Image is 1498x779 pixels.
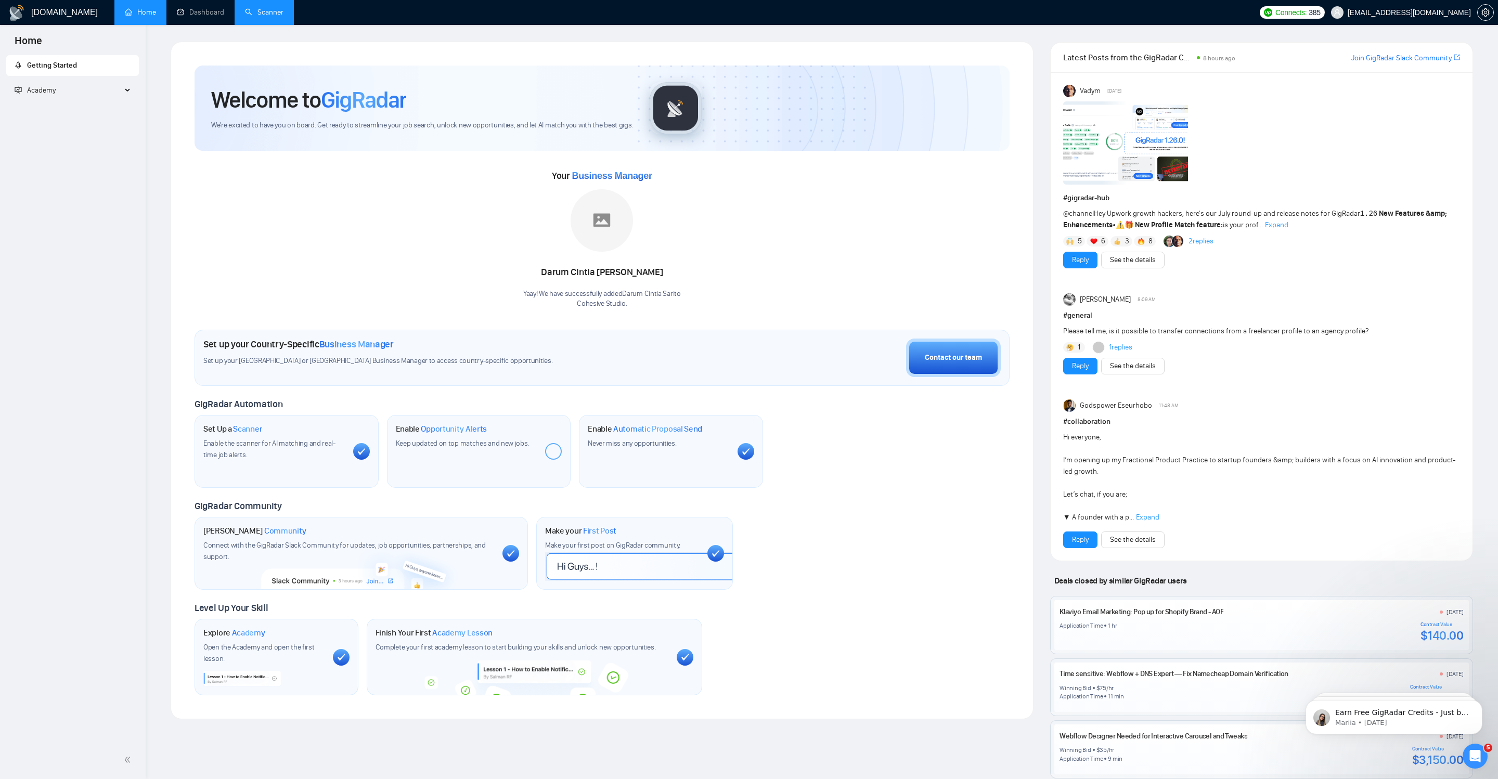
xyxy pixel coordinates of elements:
[1078,342,1080,353] span: 1
[1072,360,1089,372] a: Reply
[203,643,315,663] span: Open the Academy and open the first lesson.
[1101,358,1165,374] button: See the details
[8,5,25,21] img: logo
[523,289,681,309] div: Yaay! We have successfully added Darum Cintia Sari to
[376,628,493,638] h1: Finish Your First
[583,526,616,536] span: First Post
[1101,531,1165,548] button: See the details
[396,424,487,434] h1: Enable
[1060,621,1103,630] div: Application Time
[1072,254,1089,266] a: Reply
[1125,236,1129,246] span: 3
[1106,684,1114,692] div: /hr
[233,424,262,434] span: Scanner
[245,8,283,17] a: searchScanner
[203,628,265,638] h1: Explore
[552,170,652,181] span: Your
[1063,209,1448,229] span: Hey Upwork growth hackers, here's our July round-up and release notes for GigRadar • is your prof...
[1063,399,1076,412] img: Godspower Eseurhobo
[195,500,282,512] span: GigRadar Community
[211,121,633,131] span: We're excited to have you on board. Get ready to streamline your job search, unlock new opportuni...
[203,439,335,459] span: Enable the scanner for AI matching and real-time job alerts.
[1108,692,1124,700] div: 11 min
[1063,101,1188,185] img: F09AC4U7ATU-image.png
[177,8,224,17] a: dashboardDashboard
[1164,236,1175,247] img: Alex B
[1309,7,1320,18] span: 385
[1108,755,1122,763] div: 9 min
[1063,293,1076,306] img: Pavel
[6,55,139,76] li: Getting Started
[1063,327,1368,335] span: Please tell me, is it possible to transfer connections from a freelancer profile to an agency pro...
[1189,236,1213,246] a: 2replies
[1063,531,1097,548] button: Reply
[1060,732,1247,741] a: Webflow Designer Needed for Interactive Carousel and Tweaks
[1109,342,1132,353] a: 1replies
[125,8,156,17] a: homeHome
[1063,252,1097,268] button: Reply
[1080,294,1131,305] span: [PERSON_NAME]
[1050,572,1191,590] span: Deals closed by similar GigRadar users
[396,439,530,448] span: Keep updated on top matches and new jobs.
[1360,210,1378,218] code: 1.26
[376,643,656,652] span: Complete your first academy lesson to start building your skills and unlock new opportunities.
[1110,254,1156,266] a: See the details
[523,299,681,309] p: Cohesive Studio .
[1135,220,1223,229] strong: New Profile Match feature:
[1060,669,1288,678] a: Time sensitive: Webflow + DNS Expert — Fix Namecheap Domain Verification
[232,628,265,638] span: Academy
[124,755,134,765] span: double-left
[432,628,493,638] span: Academy Lesson
[1107,86,1121,96] span: [DATE]
[1125,220,1133,229] span: 🎁
[203,356,682,366] span: Set up your [GEOGRAPHIC_DATA] or [GEOGRAPHIC_DATA] Business Manager to access country-specific op...
[421,424,487,434] span: Opportunity Alerts
[1100,684,1106,692] div: 75
[1454,53,1460,61] span: export
[1063,310,1460,321] h1: # general
[203,526,306,536] h1: [PERSON_NAME]
[571,189,633,252] img: placeholder.png
[211,86,406,114] h1: Welcome to
[27,61,77,70] span: Getting Started
[203,541,486,561] span: Connect with the GigRadar Slack Community for updates, job opportunities, partnerships, and support.
[1063,51,1194,64] span: Latest Posts from the GigRadar Community
[1447,670,1464,678] div: [DATE]
[1078,236,1082,246] span: 5
[1412,752,1464,768] div: $3,150.00
[1063,433,1455,522] span: Hi everyone, I’m opening up my Fractional Product Practice to startup founders &amp; builders wit...
[203,339,394,350] h1: Set up your Country-Specific
[1420,628,1464,643] div: $140.00
[545,541,680,550] span: Make your first post on GigRadar community.
[1080,400,1152,411] span: Godspower Eseurhobo
[1290,678,1498,751] iframe: Intercom notifications message
[1110,534,1156,546] a: See the details
[545,526,616,536] h1: Make your
[1101,252,1165,268] button: See the details
[1478,8,1493,17] span: setting
[1484,744,1492,752] span: 5
[1060,755,1103,763] div: Application Time
[925,352,982,363] div: Contact our team
[1060,692,1103,700] div: Application Time
[1063,209,1094,218] span: @channel
[1107,746,1114,754] div: /hr
[572,171,652,181] span: Business Manager
[6,33,50,55] span: Home
[613,424,702,434] span: Automatic Proposal Send
[1110,360,1156,372] a: See the details
[1072,534,1089,546] a: Reply
[203,424,262,434] h1: Set Up a
[588,424,702,434] h1: Enable
[906,339,1001,377] button: Contact our team
[27,86,56,95] span: Academy
[1063,192,1460,204] h1: # gigradar-hub
[319,339,394,350] span: Business Manager
[264,526,306,536] span: Community
[1066,238,1074,245] img: 🙌
[1136,513,1159,522] span: Expand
